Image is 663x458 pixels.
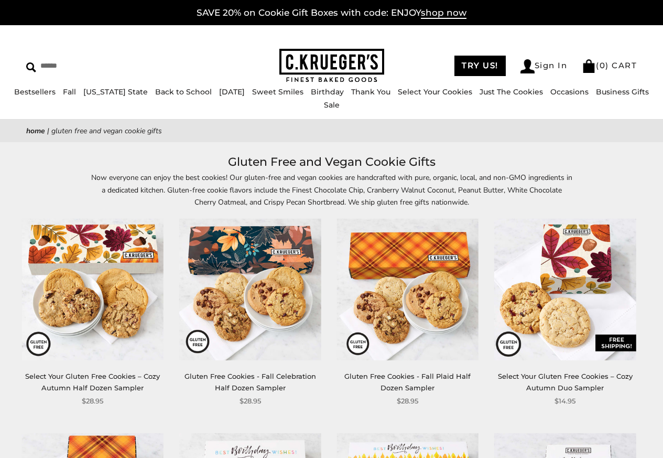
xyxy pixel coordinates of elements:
[494,219,636,360] img: Select Your Gluten Free Cookies – Cozy Autumn Duo Sampler
[51,126,162,136] span: Gluten Free and Vegan Cookie Gifts
[197,7,466,19] a: SAVE 20% on Cookie Gift Boxes with code: ENJOYshop now
[397,396,418,407] span: $28.95
[252,87,303,97] a: Sweet Smiles
[555,396,575,407] span: $14.95
[179,219,321,360] img: Gluten Free Cookies - Fall Celebration Half Dozen Sampler
[22,219,164,360] img: Select Your Gluten Free Cookies – Cozy Autumn Half Dozen Sampler
[82,396,103,407] span: $28.95
[25,372,160,391] a: Select Your Gluten Free Cookies – Cozy Autumn Half Dozen Sampler
[421,7,466,19] span: shop now
[47,126,49,136] span: |
[14,87,56,97] a: Bestsellers
[480,87,543,97] a: Just The Cookies
[91,172,573,208] p: Now everyone can enjoy the best cookies! Our gluten-free and vegan cookies are handcrafted with p...
[520,59,535,73] img: Account
[311,87,344,97] a: Birthday
[219,87,245,97] a: [DATE]
[398,87,472,97] a: Select Your Cookies
[26,126,45,136] a: Home
[582,60,637,70] a: (0) CART
[26,58,166,74] input: Search
[596,87,649,97] a: Business Gifts
[582,59,596,73] img: Bag
[26,62,36,72] img: Search
[454,56,506,76] a: TRY US!
[42,153,621,172] h1: Gluten Free and Vegan Cookie Gifts
[184,372,316,391] a: Gluten Free Cookies - Fall Celebration Half Dozen Sampler
[279,49,384,83] img: C.KRUEGER'S
[240,396,261,407] span: $28.95
[324,100,340,110] a: Sale
[83,87,148,97] a: [US_STATE] State
[26,125,637,137] nav: breadcrumbs
[498,372,633,391] a: Select Your Gluten Free Cookies – Cozy Autumn Duo Sampler
[550,87,589,97] a: Occasions
[520,59,568,73] a: Sign In
[63,87,76,97] a: Fall
[155,87,212,97] a: Back to School
[337,219,479,360] img: Gluten Free Cookies - Fall Plaid Half Dozen Sampler
[344,372,471,391] a: Gluten Free Cookies - Fall Plaid Half Dozen Sampler
[351,87,390,97] a: Thank You
[600,60,606,70] span: 0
